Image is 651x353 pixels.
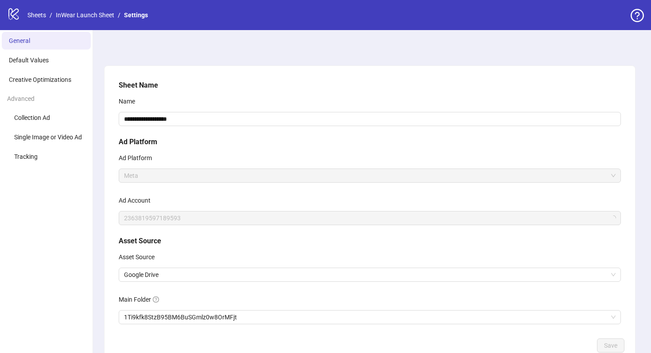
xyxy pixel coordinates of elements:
label: Ad Account [119,193,156,207]
h5: Asset Source [119,236,621,246]
span: Default Values [9,57,49,64]
label: Main Folder [119,292,165,307]
h5: Sheet Name [119,80,621,91]
span: Google Drive [124,268,616,281]
a: InWear Launch Sheet [54,10,116,20]
li: / [50,10,52,20]
span: General [9,37,30,44]
a: Sheets [26,10,48,20]
span: Single Image or Video Ad [14,134,82,141]
li: / [118,10,120,20]
span: Collection Ad [14,114,50,121]
h5: Ad Platform [119,137,621,147]
span: Creative Optimizations [9,76,71,83]
a: Settings [122,10,150,20]
span: 2363819597189593 [124,211,616,225]
span: Meta [124,169,616,182]
span: question-circle [153,296,159,303]
label: Asset Source [119,250,160,264]
button: Save [597,338,624,353]
span: Tracking [14,153,38,160]
span: question-circle [631,9,644,22]
span: loading [610,215,617,222]
input: Name [119,112,621,126]
label: Ad Platform [119,151,158,165]
span: 1Ti9kfk8StzB95BM6BuSGmlz0w8OrMFjt [124,311,616,324]
label: Name [119,94,141,108]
